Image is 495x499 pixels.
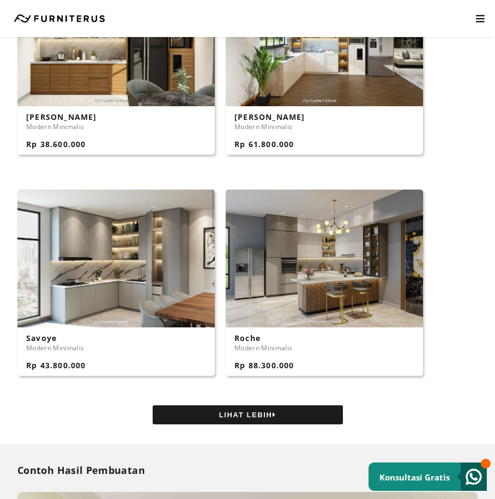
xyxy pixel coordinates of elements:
h3: Roche [234,333,294,343]
h3: Rp 43.800.000 [26,360,86,370]
img: 21-Utama-min.jpg [226,190,423,327]
a: Roche Modern Minimalis Rp 88.300.000 [226,190,423,376]
button: LIHAT LEBIH [153,405,343,424]
h3: Rp 61.800.000 [234,139,305,149]
p: Modern Minimalis [26,343,86,352]
p: Modern Minimalis [234,343,294,352]
h3: [PERSON_NAME] [234,112,305,122]
h2: Contoh Hasil Pembuatan [17,464,478,477]
a: Savoye Modern Minimalis Rp 43.800.000 [17,190,215,376]
small: Konsultasi Gratis [379,472,450,483]
h3: [PERSON_NAME] [26,112,97,122]
p: Modern Minimalis [234,122,305,131]
h3: Savoye [26,333,86,343]
p: Modern Minimalis [26,122,97,131]
a: Konsultasi Gratis [369,463,487,491]
h3: Rp 88.300.000 [234,360,294,370]
h3: Rp 38.600.000 [26,139,97,149]
img: L-01-1-min.jpg [17,190,215,327]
